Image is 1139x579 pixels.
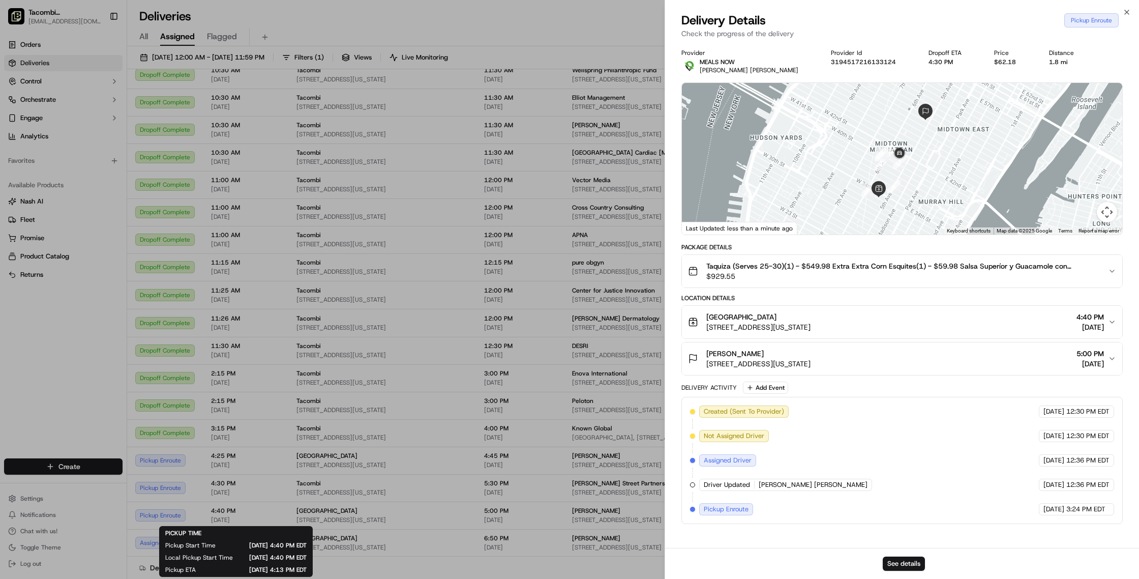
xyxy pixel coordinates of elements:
div: 1.8 mi [1049,58,1090,66]
span: 12:36 PM EDT [1066,480,1110,489]
p: MEALS NOW [700,58,798,66]
div: 4:30 PM [928,58,978,66]
span: PICKUP TIME [165,529,201,537]
span: $929.55 [706,271,1100,281]
span: 12:36 PM EDT [1066,456,1110,465]
span: Pylon [101,172,123,180]
div: 📗 [10,149,18,157]
div: $62.18 [994,58,1032,66]
a: Terms (opens in new tab) [1058,228,1072,234]
span: Knowledge Base [20,148,78,158]
span: [DATE] 4:40 PM EDT [232,541,307,549]
button: Map camera controls [1097,202,1117,222]
span: Delivery Details [681,12,766,28]
div: Last Updated: less than a minute ago [682,222,797,235]
span: [DATE] 4:40 PM EDT [249,554,307,562]
span: [DATE] [1076,359,1104,369]
div: 5 [861,183,875,196]
a: 💻API Documentation [82,143,167,162]
span: Pickup ETA [165,566,196,574]
span: Not Assigned Driver [704,431,764,441]
div: 1 [875,157,888,170]
span: API Documentation [96,148,163,158]
img: 1736555255976-a54dd68f-1ca7-489b-9aae-adbdc363a1c4 [10,97,28,115]
button: 3194517216133124 [831,58,896,66]
div: We're available if you need us! [35,107,129,115]
span: [PERSON_NAME] [PERSON_NAME] [759,480,867,489]
button: Start new chat [173,100,185,112]
span: Created (Sent To Provider) [704,407,784,416]
img: Google [684,221,718,235]
span: 4:40 PM [1076,312,1104,322]
span: 12:30 PM EDT [1066,431,1110,441]
div: Distance [1049,49,1090,57]
img: melas_now_logo.png [681,58,698,74]
div: Provider [681,49,815,57]
span: 5:00 PM [1076,349,1104,359]
input: Got a question? Start typing here... [26,66,183,76]
span: [DATE] [1043,505,1064,514]
span: [DATE] 4:13 PM EDT [212,566,307,574]
span: [PERSON_NAME] [706,349,764,359]
div: Location Details [681,294,1123,302]
span: Pickup Start Time [165,541,216,549]
div: Start new chat [35,97,167,107]
button: [PERSON_NAME][STREET_ADDRESS][US_STATE]5:00 PM[DATE] [682,342,1122,375]
a: 📗Knowledge Base [6,143,82,162]
span: [DATE] [1043,407,1064,416]
span: [GEOGRAPHIC_DATA] [706,312,776,322]
button: See details [883,557,925,571]
span: [DATE] [1076,322,1104,332]
button: Keyboard shortcuts [947,227,991,235]
div: 4 [887,180,901,193]
div: Price [994,49,1032,57]
span: [PERSON_NAME] [PERSON_NAME] [700,66,798,74]
span: [STREET_ADDRESS][US_STATE] [706,322,811,332]
img: Nash [10,10,31,31]
span: 12:30 PM EDT [1066,407,1110,416]
button: Add Event [743,382,788,394]
span: Map data ©2025 Google [997,228,1052,234]
span: [STREET_ADDRESS][US_STATE] [706,359,811,369]
div: 💻 [86,149,94,157]
span: [DATE] [1043,456,1064,465]
a: Open this area in Google Maps (opens a new window) [684,221,718,235]
span: Local Pickup Start Time [165,554,233,562]
span: Taquiza (Serves 25-30)(1) - $549.98 Extra Extra Corn Esquites(1) - $59.98 Salsa Superíor y Guacam... [706,261,1100,271]
div: 7 [893,156,906,169]
span: Pickup Enroute [704,505,748,514]
p: Check the progress of the delivery [681,28,1123,39]
div: 6 [876,146,889,159]
a: Powered byPylon [72,172,123,180]
button: [GEOGRAPHIC_DATA][STREET_ADDRESS][US_STATE]4:40 PM[DATE] [682,306,1122,338]
span: [DATE] [1043,480,1064,489]
span: [DATE] [1043,431,1064,441]
div: Dropoff ETA [928,49,978,57]
span: Assigned Driver [704,456,752,465]
div: Delivery Activity [681,384,737,392]
div: Provider Id [831,49,912,57]
div: 2 [875,148,888,161]
a: Report a map error [1078,228,1119,234]
div: Package Details [681,243,1123,251]
span: Driver Updated [704,480,750,489]
span: 3:24 PM EDT [1066,505,1105,514]
p: Welcome 👋 [10,41,185,57]
button: Taquiza (Serves 25-30)(1) - $549.98 Extra Extra Corn Esquites(1) - $59.98 Salsa Superíor y Guacam... [682,255,1122,287]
